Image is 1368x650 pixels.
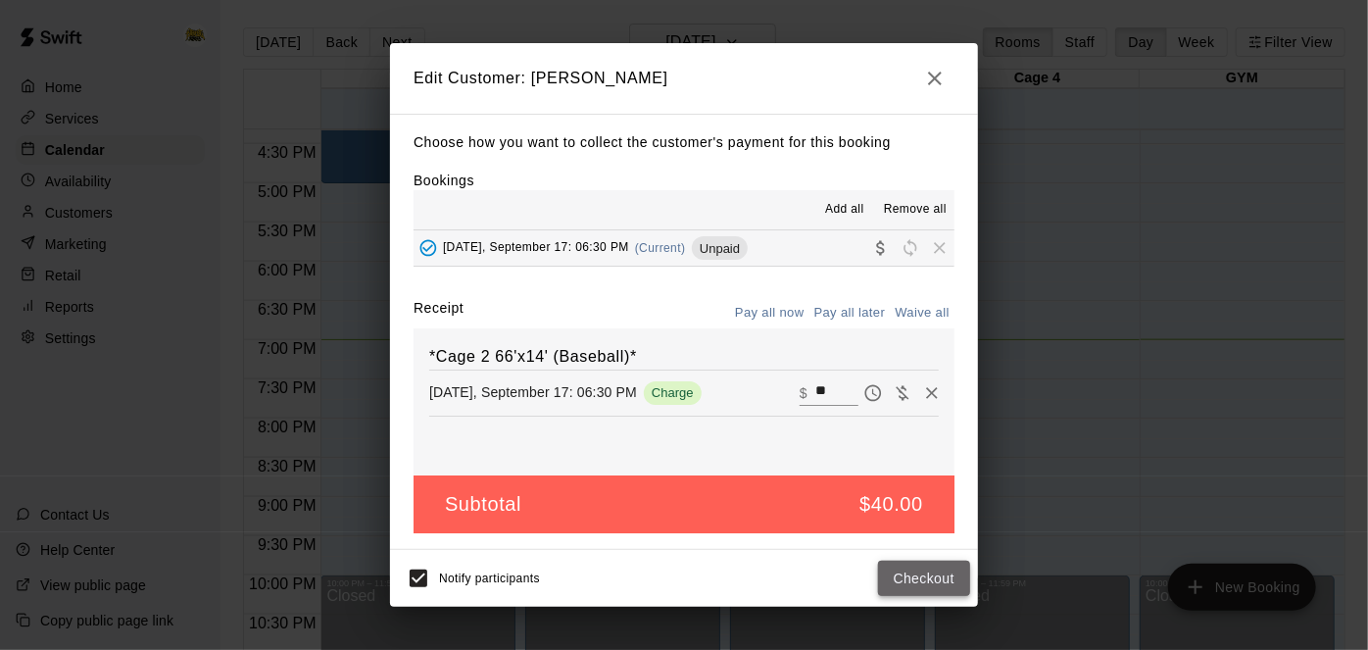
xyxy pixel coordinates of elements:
[443,241,629,255] span: [DATE], September 17: 06:30 PM
[414,173,474,188] label: Bookings
[390,43,978,114] h2: Edit Customer: [PERSON_NAME]
[813,194,876,225] button: Add all
[692,241,748,256] span: Unpaid
[730,298,809,328] button: Pay all now
[429,344,939,370] h6: *Cage 2 66'x14' (Baseball)*
[890,298,954,328] button: Waive all
[439,572,540,585] span: Notify participants
[876,194,954,225] button: Remove all
[644,385,702,400] span: Charge
[896,240,925,255] span: Reschedule
[878,561,970,597] button: Checkout
[888,383,917,400] span: Waive payment
[866,240,896,255] span: Collect payment
[414,130,954,155] p: Choose how you want to collect the customer's payment for this booking
[858,383,888,400] span: Pay later
[917,378,947,408] button: Remove
[445,491,521,518] h5: Subtotal
[414,298,464,328] label: Receipt
[800,383,807,403] p: $
[429,382,637,402] p: [DATE], September 17: 06:30 PM
[884,200,947,220] span: Remove all
[809,298,891,328] button: Pay all later
[859,491,923,518] h5: $40.00
[925,240,954,255] span: Remove
[414,230,954,267] button: Added - Collect Payment[DATE], September 17: 06:30 PM(Current)UnpaidCollect paymentRescheduleRemove
[825,200,864,220] span: Add all
[414,233,443,263] button: Added - Collect Payment
[635,241,686,255] span: (Current)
